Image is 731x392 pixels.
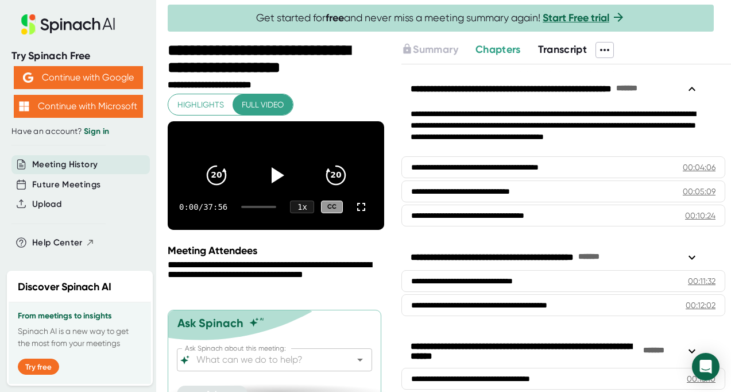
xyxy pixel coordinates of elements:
div: Have an account? [11,126,145,137]
div: Upgrade to access [401,42,475,58]
button: Meeting History [32,158,98,171]
input: What can we do to help? [194,352,335,368]
span: Transcript [538,43,587,56]
button: Open [352,352,368,368]
p: Spinach AI is a new way to get the most from your meetings [18,325,142,349]
img: Aehbyd4JwY73AAAAAElFTkSuQmCC [23,72,33,83]
button: Summary [401,42,458,57]
button: Full video [233,94,293,116]
h2: Discover Spinach AI [18,279,111,295]
div: 00:11:32 [688,275,715,287]
button: Upload [32,198,61,211]
button: Highlights [168,94,233,116]
b: free [326,11,344,24]
span: Full video [242,98,284,112]
div: Try Spinach Free [11,49,145,63]
button: Continue with Microsoft [14,95,143,118]
h3: From meetings to insights [18,312,142,321]
div: 0:00 / 37:56 [179,202,227,212]
div: 00:04:06 [683,162,715,173]
div: 00:13:10 [687,373,715,385]
button: Continue with Google [14,66,143,89]
div: 1 x [290,201,314,213]
span: Highlights [177,98,224,112]
div: Meeting Attendees [168,244,387,257]
a: Sign in [84,126,109,136]
span: Summary [413,43,458,56]
span: Help Center [32,236,83,249]
button: Future Meetings [32,178,100,191]
div: 00:12:02 [686,299,715,311]
div: CC [321,201,343,214]
button: Transcript [538,42,587,57]
div: 00:05:09 [683,186,715,197]
div: Open Intercom Messenger [692,353,720,381]
button: Help Center [32,236,95,249]
div: Ask Spinach [177,316,243,330]
button: Chapters [475,42,521,57]
div: 00:10:24 [685,210,715,221]
a: Start Free trial [543,11,609,24]
button: Try free [18,359,59,375]
span: Chapters [475,43,521,56]
span: Get started for and never miss a meeting summary again! [256,11,625,25]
